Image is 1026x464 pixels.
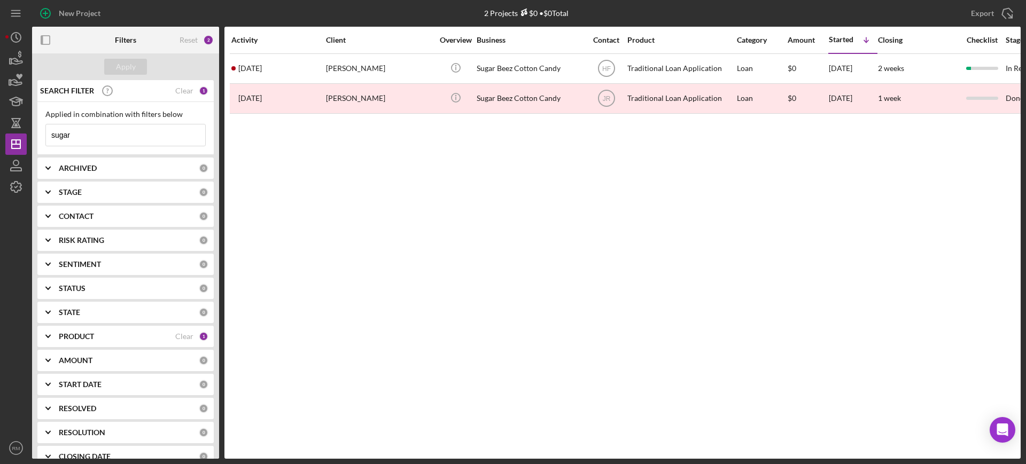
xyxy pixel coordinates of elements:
[326,36,433,44] div: Client
[477,84,584,113] div: Sugar Beez Cotton Candy
[115,36,136,44] b: Filters
[199,308,208,317] div: 0
[12,445,20,451] text: RM
[878,64,904,73] time: 2 weeks
[203,35,214,45] div: 2
[59,404,96,413] b: RESOLVED
[32,3,111,24] button: New Project
[238,64,262,73] time: 2025-09-05 21:31
[231,36,325,44] div: Activity
[990,417,1015,443] div: Open Intercom Messenger
[59,260,101,269] b: SENTIMENT
[59,188,82,196] b: STAGE
[199,452,208,461] div: 0
[788,64,796,73] span: $0
[960,3,1021,24] button: Export
[878,93,901,103] time: 1 week
[602,95,610,103] text: JR
[518,9,538,18] div: $0
[829,54,877,83] div: [DATE]
[199,86,208,96] div: 1
[477,54,584,83] div: Sugar Beez Cotton Candy
[59,332,94,341] b: PRODUCT
[737,36,787,44] div: Category
[788,36,828,44] div: Amount
[116,59,136,75] div: Apply
[199,211,208,221] div: 0
[199,163,208,173] div: 0
[175,86,193,95] div: Clear
[59,164,97,172] b: ARCHIVED
[878,36,958,44] div: Closing
[59,428,105,437] b: RESOLUTION
[199,187,208,197] div: 0
[586,36,626,44] div: Contact
[59,380,102,389] b: START DATE
[59,212,94,221] b: CONTACT
[199,380,208,389] div: 0
[59,452,111,461] b: CLOSING DATE
[40,86,94,95] b: SEARCH FILTER
[326,54,433,83] div: [PERSON_NAME]
[326,84,433,113] div: [PERSON_NAME]
[788,84,828,113] div: $0
[959,36,1005,44] div: Checklist
[477,36,584,44] div: Business
[199,235,208,245] div: 0
[199,356,208,365] div: 0
[104,59,147,75] button: Apply
[199,259,208,269] div: 0
[199,428,208,437] div: 0
[627,36,734,44] div: Product
[627,84,734,113] div: Traditional Loan Application
[737,84,787,113] div: Loan
[59,308,80,317] b: STATE
[199,404,208,413] div: 0
[59,284,85,293] b: STATUS
[484,9,569,18] div: 2 Projects • $0 Total
[238,94,262,103] time: 2025-08-05 18:48
[199,284,208,293] div: 0
[602,65,611,73] text: HF
[180,36,198,44] div: Reset
[436,36,476,44] div: Overview
[5,437,27,459] button: RM
[627,54,734,83] div: Traditional Loan Application
[737,54,787,83] div: Loan
[59,236,104,245] b: RISK RATING
[829,84,877,113] div: [DATE]
[175,332,193,341] div: Clear
[59,3,100,24] div: New Project
[199,332,208,341] div: 1
[59,356,92,365] b: AMOUNT
[971,3,994,24] div: Export
[829,35,853,44] div: Started
[45,110,206,119] div: Applied in combination with filters below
